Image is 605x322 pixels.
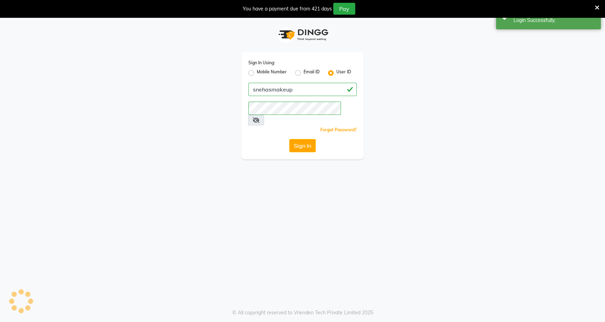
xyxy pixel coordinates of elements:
[257,69,287,77] label: Mobile Number
[320,127,357,132] a: Forgot Password?
[248,83,357,96] input: Username
[333,3,355,15] button: Pay
[248,102,341,115] input: Username
[513,17,596,24] div: Login Successfully.
[304,69,320,77] label: Email ID
[336,69,351,77] label: User ID
[243,5,332,13] div: You have a payment due from 421 days
[275,24,330,45] img: logo1.svg
[289,139,316,152] button: Sign In
[248,60,275,66] label: Sign In Using:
